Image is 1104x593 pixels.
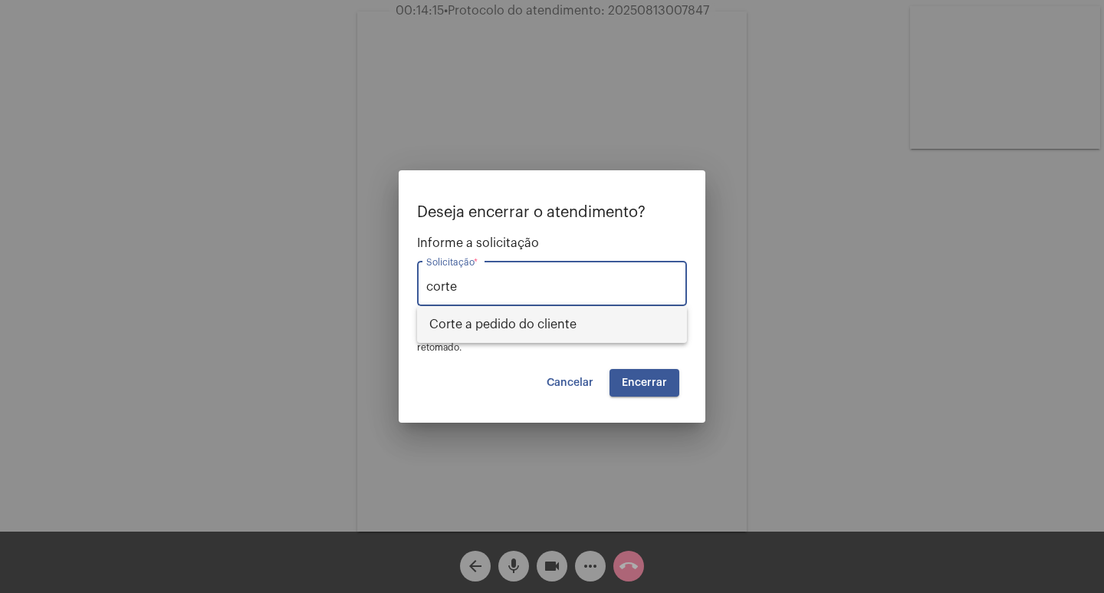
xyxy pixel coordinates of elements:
[417,236,687,250] span: Informe a solicitação
[622,377,667,388] span: Encerrar
[417,329,667,352] span: OBS: O atendimento depois de encerrado não poderá ser retomado.
[429,306,675,343] span: Corte a pedido do cliente
[426,280,678,294] input: Buscar solicitação
[417,204,687,221] p: Deseja encerrar o atendimento?
[547,377,593,388] span: Cancelar
[534,369,606,397] button: Cancelar
[609,369,679,397] button: Encerrar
